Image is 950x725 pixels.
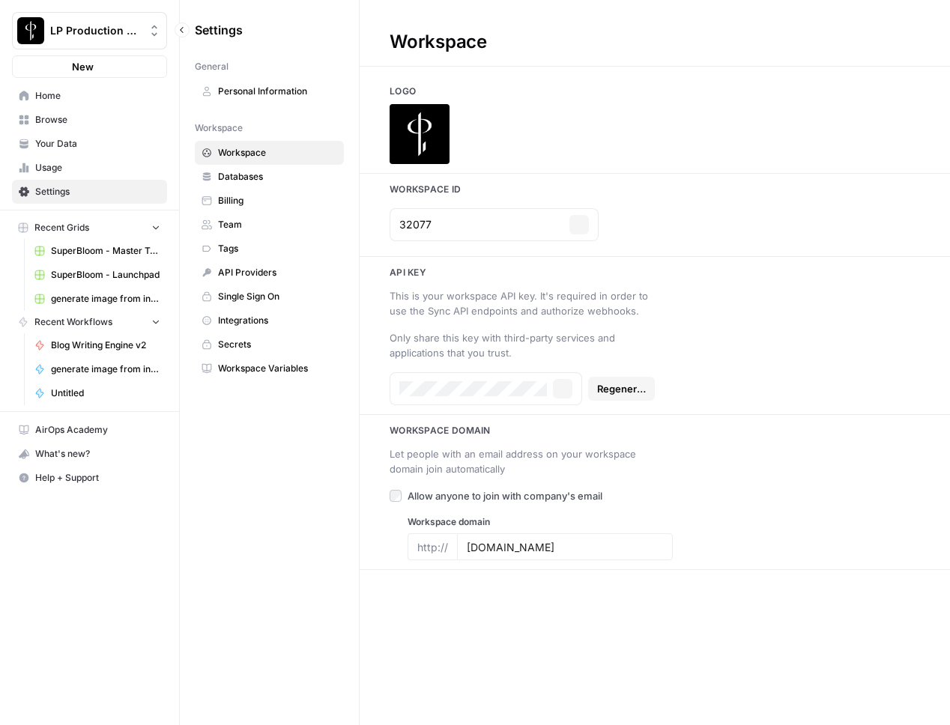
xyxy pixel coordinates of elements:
a: Workspace [195,141,344,165]
span: SuperBloom - Master Topic List [51,244,160,258]
a: Personal Information [195,79,344,103]
span: Tags [218,242,337,255]
span: Usage [35,161,160,175]
a: Home [12,84,167,108]
span: Browse [35,113,160,127]
a: Blog Writing Engine v2 [28,333,167,357]
div: http:// [408,533,457,560]
button: Workspace: LP Production Workloads [12,12,167,49]
span: API Providers [218,266,337,279]
span: Recent Workflows [34,315,112,329]
span: SuperBloom - Launchpad [51,268,160,282]
a: SuperBloom - Launchpad [28,263,167,287]
img: LP Production Workloads Logo [17,17,44,44]
span: Workspace Variables [218,362,337,375]
h3: Workspace Domain [360,424,950,437]
span: Single Sign On [218,290,337,303]
a: Team [195,213,344,237]
span: Untitled [51,386,160,400]
a: generate image from input image (copyright tests) [28,357,167,381]
a: Secrets [195,333,344,357]
a: Your Data [12,132,167,156]
img: Company Logo [390,104,450,164]
span: Secrets [218,338,337,351]
span: New [72,59,94,74]
a: AirOps Academy [12,418,167,442]
span: AirOps Academy [35,423,160,437]
a: Browse [12,108,167,132]
span: Team [218,218,337,231]
label: Workspace domain [408,515,673,529]
input: Allow anyone to join with company's email [390,490,402,502]
div: Let people with an email address on your workspace domain join automatically [390,446,655,476]
button: Recent Workflows [12,311,167,333]
button: What's new? [12,442,167,466]
span: Integrations [218,314,337,327]
a: Databases [195,165,344,189]
span: generate image from input image (copyright tests) [51,362,160,376]
span: Billing [218,194,337,207]
a: Integrations [195,309,344,333]
a: Billing [195,189,344,213]
span: Recent Grids [34,221,89,234]
span: Your Data [35,137,160,151]
span: Home [35,89,160,103]
h3: Logo [360,85,950,98]
button: New [12,55,167,78]
a: API Providers [195,261,344,285]
span: Help + Support [35,471,160,485]
a: Settings [12,180,167,204]
a: generate image from input image (copyright tests) Grid [28,287,167,311]
span: Databases [218,170,337,183]
button: Recent Grids [12,216,167,239]
a: Untitled [28,381,167,405]
h3: Workspace Id [360,183,950,196]
a: Usage [12,156,167,180]
div: Workspace [360,30,517,54]
div: What's new? [13,443,166,465]
h3: Api key [360,266,950,279]
a: Workspace Variables [195,357,344,380]
a: SuperBloom - Master Topic List [28,239,167,263]
span: Settings [195,21,243,39]
button: Help + Support [12,466,167,490]
a: Single Sign On [195,285,344,309]
span: Workspace [195,121,243,135]
span: Personal Information [218,85,337,98]
span: Blog Writing Engine v2 [51,339,160,352]
span: Allow anyone to join with company's email [408,488,602,503]
a: Tags [195,237,344,261]
span: Regenerate [597,381,646,396]
span: Workspace [218,146,337,160]
div: Only share this key with third-party services and applications that you trust. [390,330,655,360]
button: Regenerate [588,377,655,401]
div: This is your workspace API key. It's required in order to use the Sync API endpoints and authoriz... [390,288,655,318]
span: generate image from input image (copyright tests) Grid [51,292,160,306]
span: Settings [35,185,160,198]
span: LP Production Workloads [50,23,141,38]
span: General [195,60,229,73]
